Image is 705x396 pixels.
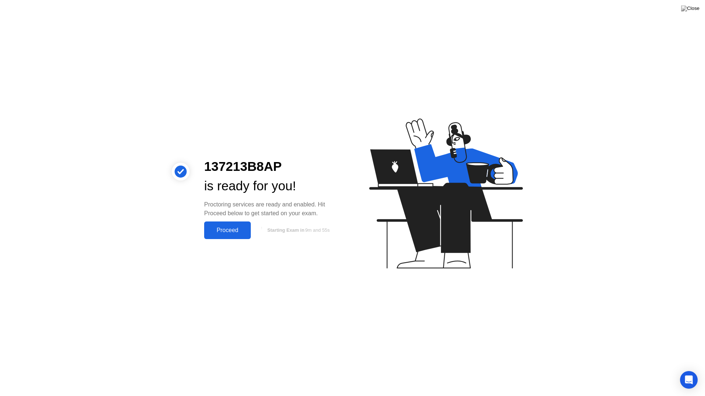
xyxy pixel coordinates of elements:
[204,221,251,239] button: Proceed
[204,176,341,196] div: is ready for you!
[254,223,341,237] button: Starting Exam in9m and 55s
[206,227,249,234] div: Proceed
[681,5,699,11] img: Close
[204,200,341,218] div: Proctoring services are ready and enabled. Hit Proceed below to get started on your exam.
[305,227,330,233] span: 9m and 55s
[204,157,341,176] div: 137213B8AP
[680,371,698,389] div: Open Intercom Messenger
